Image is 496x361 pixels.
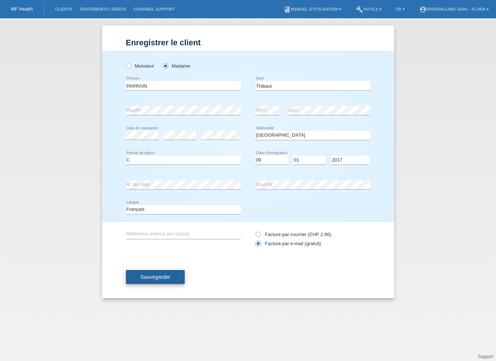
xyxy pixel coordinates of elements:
input: Facture par courrier (CHF 2.90) [255,232,260,241]
a: buildOutils ▾ [352,7,385,11]
a: bookManuel d’utilisation ▾ [280,7,345,11]
a: Courriel Support [130,7,178,11]
a: account_circleRIVIERAclinic Sàrl - Flora ▾ [416,7,492,11]
a: Traitements / débits [76,7,130,11]
a: FR ▾ [392,7,408,11]
input: Monsieur [126,63,131,68]
label: Facture par e-mail (gratuit) [255,241,321,246]
i: build [356,6,363,13]
input: Madame [163,63,168,68]
label: Monsieur [126,63,154,69]
i: account_circle [419,6,427,13]
label: Madame [163,63,190,69]
i: book [284,6,291,13]
button: Sauvegarder [126,270,185,284]
input: Facture par e-mail (gratuit) [255,241,260,250]
h1: Enregistrer le client [126,38,370,47]
span: Sauvegarder [141,274,170,280]
label: Facture par courrier (CHF 2.90) [255,232,331,237]
a: Clients [51,7,76,11]
a: MF Health [11,6,33,12]
a: Support [478,354,493,359]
